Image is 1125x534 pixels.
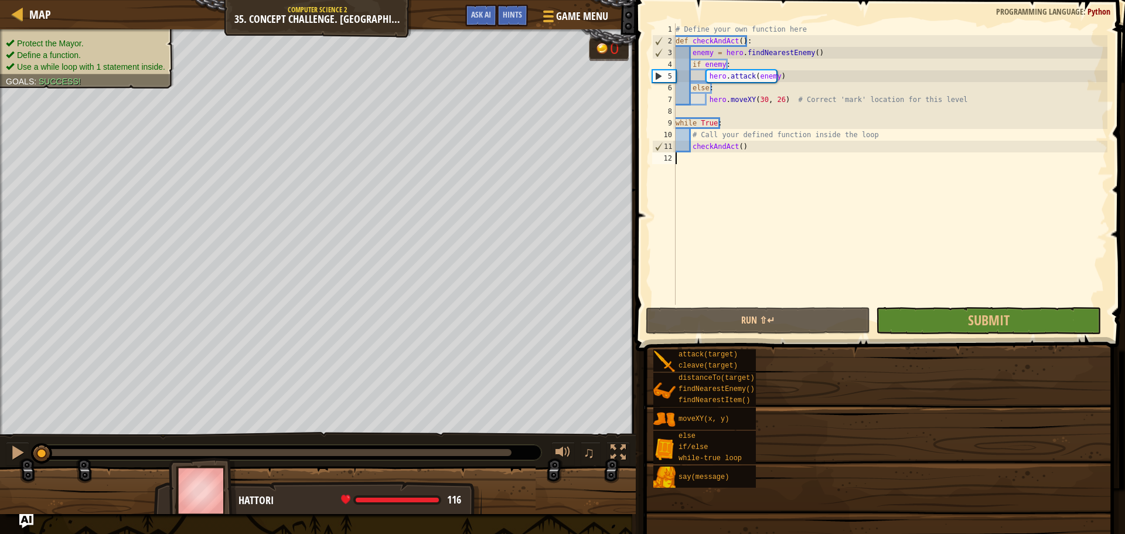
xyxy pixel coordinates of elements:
[679,473,729,481] span: say(message)
[39,77,81,86] span: Success!
[679,443,708,451] span: if/else
[652,94,676,106] div: 7
[447,492,461,507] span: 116
[6,61,165,73] li: Use a while loop with 1 statement inside.
[653,467,676,489] img: portrait.png
[679,432,696,440] span: else
[583,444,595,461] span: ♫
[652,117,676,129] div: 9
[606,442,630,466] button: Toggle fullscreen
[6,77,34,86] span: Goals
[679,385,755,393] span: findNearestEnemy()
[653,438,676,460] img: portrait.png
[996,6,1083,17] span: Programming language
[17,50,81,60] span: Define a function.
[29,6,51,22] span: Map
[589,36,629,61] div: Team 'humans' has 0 gold.
[679,415,729,423] span: moveXY(x, y)
[169,458,237,523] img: thang_avatar_frame.png
[19,514,33,528] button: Ask AI
[653,409,676,431] img: portrait.png
[1087,6,1110,17] span: Python
[646,307,870,334] button: Run ⇧↵
[1083,6,1087,17] span: :
[653,351,676,373] img: portrait.png
[679,362,738,370] span: cleave(target)
[652,82,676,94] div: 6
[679,396,750,404] span: findNearestItem()
[465,5,497,26] button: Ask AI
[238,493,470,508] div: Hattori
[341,495,461,505] div: health: 116 / 116
[17,62,165,72] span: Use a while loop with 1 statement inside.
[556,9,608,24] span: Game Menu
[652,23,676,35] div: 1
[652,59,676,70] div: 4
[503,9,522,20] span: Hints
[876,307,1100,334] button: Submit
[34,77,39,86] span: :
[6,49,165,61] li: Define a function.
[6,442,29,466] button: Ctrl + P: Pause
[679,351,738,359] span: attack(target)
[679,374,755,382] span: distanceTo(target)
[17,39,84,48] span: Protect the Mayor.
[653,35,676,47] div: 2
[581,442,601,466] button: ♫
[968,311,1010,329] span: Submit
[610,41,622,57] div: 0
[653,141,676,152] div: 11
[534,5,615,32] button: Game Menu
[679,454,742,462] span: while-true loop
[652,129,676,141] div: 10
[23,6,51,22] a: Map
[652,152,676,164] div: 12
[653,70,676,82] div: 5
[652,106,676,117] div: 8
[6,38,165,49] li: Protect the Mayor.
[653,380,676,402] img: portrait.png
[653,47,676,59] div: 3
[551,442,575,466] button: Adjust volume
[471,9,491,20] span: Ask AI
